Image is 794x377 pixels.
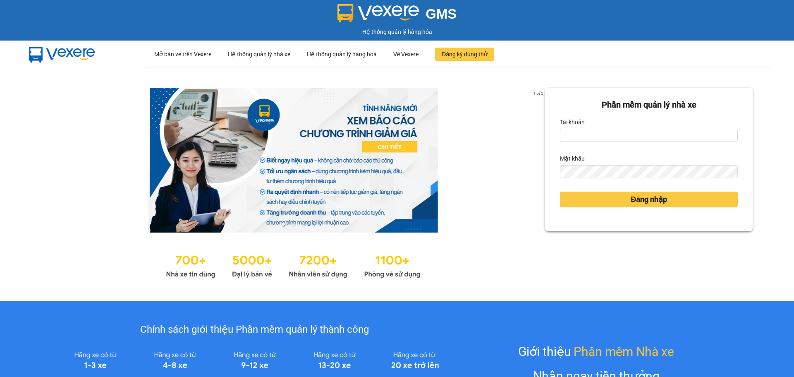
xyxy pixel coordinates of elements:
[574,342,674,361] span: Phần mềm Nhà xe
[301,223,305,226] li: slide item 3
[393,41,419,67] div: Về Vexere
[292,223,295,226] li: slide item 2
[560,115,585,129] label: Tài khoản
[154,41,211,67] div: Mở bán vé trên Vexere
[228,41,290,67] div: Hệ thống quản lý nhà xe
[55,322,454,338] div: Chính sách giới thiệu Phần mềm quản lý thành công
[442,50,488,59] span: Đăng ký dùng thử
[560,192,738,207] button: Đăng nhập
[533,88,545,233] button: next slide / item
[337,12,457,19] a: GMS
[307,41,377,67] div: Hệ thống quản lý hàng hoá
[560,129,738,142] input: Tài khoản
[2,27,792,36] div: Hệ thống quản lý hàng hóa
[531,88,545,98] p: 1 of 3
[435,48,494,61] button: Đăng ký dùng thử
[337,4,419,22] img: logo 2
[21,41,103,68] img: mbUUG5Q.png
[41,88,53,233] button: previous slide / item
[426,6,457,22] span: GMS
[518,342,674,361] div: Giới thiệu
[560,152,585,165] label: Mật khẩu
[282,223,285,226] li: slide item 1
[560,98,738,111] div: Phần mềm quản lý nhà xe
[631,194,667,205] span: Đăng nhập
[166,249,421,281] img: Statistics.png
[560,165,738,178] input: Mật khẩu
